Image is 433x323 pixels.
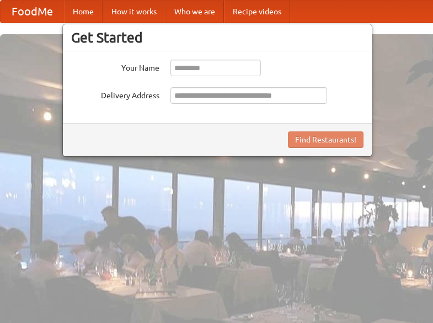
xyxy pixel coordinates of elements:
[71,87,159,101] label: Delivery Address
[71,60,159,73] label: Your Name
[64,1,103,23] a: Home
[71,29,363,46] h3: Get Started
[224,1,290,23] a: Recipe videos
[288,131,363,148] button: Find Restaurants!
[1,1,64,23] a: FoodMe
[165,1,224,23] a: Who we are
[103,1,165,23] a: How it works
